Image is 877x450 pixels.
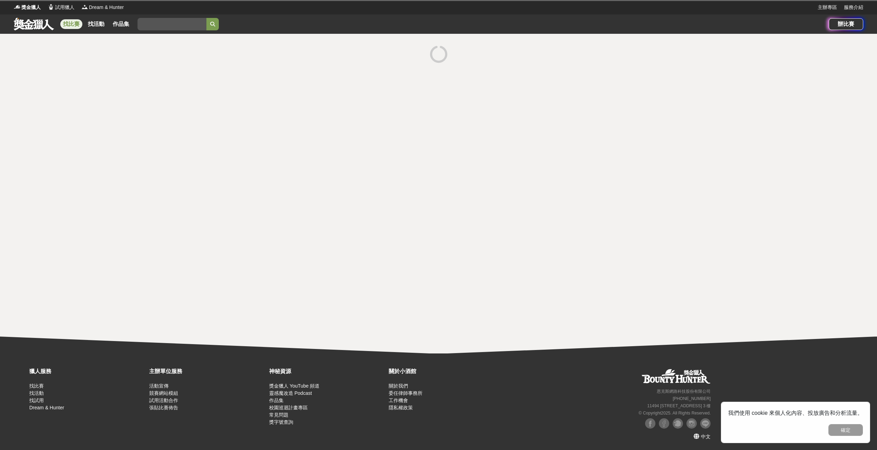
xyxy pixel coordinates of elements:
img: Facebook [659,418,669,429]
small: 恩克斯網路科技股份有限公司 [657,389,711,394]
span: Dream & Hunter [89,4,124,11]
small: © Copyright 2025 . All Rights Reserved. [639,411,711,416]
a: 活動宣傳 [149,383,169,389]
img: Logo [81,3,88,10]
a: 找活動 [29,390,44,396]
div: 獵人服務 [29,367,146,376]
div: 關於小酒館 [389,367,505,376]
a: 獎字號查詢 [269,419,293,425]
a: Logo試用獵人 [48,4,74,11]
img: Plurk [673,418,683,429]
span: 中文 [701,434,711,439]
button: 確定 [828,424,863,436]
span: 我們使用 cookie 來個人化內容、投放廣告和分析流量。 [728,410,863,416]
a: 張貼比賽佈告 [149,405,178,410]
a: 找比賽 [60,19,82,29]
a: 常見問題 [269,412,288,418]
a: 服務介紹 [844,4,863,11]
a: Logo獎金獵人 [14,4,41,11]
a: 靈感魔改造 Podcast [269,390,312,396]
small: 11494 [STREET_ADDRESS] 3 樓 [647,403,711,408]
span: 獎金獵人 [21,4,41,11]
a: 競賽網站模組 [149,390,178,396]
span: 試用獵人 [55,4,74,11]
a: LogoDream & Hunter [81,4,124,11]
div: 主辦單位服務 [149,367,266,376]
img: LINE [700,418,711,429]
small: [PHONE_NUMBER] [673,396,711,401]
a: 作品集 [269,398,284,403]
a: 辦比賽 [829,18,863,30]
a: 關於我們 [389,383,408,389]
a: 委任律師事務所 [389,390,422,396]
img: Logo [48,3,54,10]
img: Logo [14,3,21,10]
a: 校園巡迴計畫專區 [269,405,308,410]
img: Instagram [686,418,697,429]
a: 找活動 [85,19,107,29]
a: 隱私權政策 [389,405,413,410]
a: Dream & Hunter [29,405,64,410]
a: 主辦專區 [818,4,837,11]
a: 獎金獵人 YouTube 頻道 [269,383,320,389]
a: 工作機會 [389,398,408,403]
a: 找比賽 [29,383,44,389]
img: Facebook [645,418,655,429]
div: 神秘資源 [269,367,386,376]
a: 找試用 [29,398,44,403]
a: 作品集 [110,19,132,29]
a: 試用活動合作 [149,398,178,403]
